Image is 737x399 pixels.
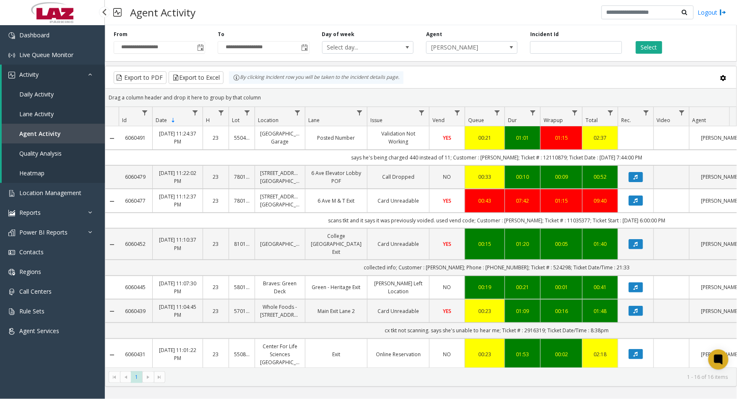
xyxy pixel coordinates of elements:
span: Regions [19,268,41,276]
a: 00:21 [470,134,500,142]
a: [DATE] 11:12:37 PM [158,193,198,209]
span: Wrapup [544,117,563,124]
a: 00:05 [546,240,577,248]
a: Wrapup Filter Menu [569,107,581,118]
span: Vend [432,117,445,124]
span: Daily Activity [19,90,54,98]
span: Contacts [19,248,44,256]
a: 01:01 [510,134,535,142]
label: Day of week [322,31,355,38]
a: 02:37 [588,134,613,142]
a: Online Reservation [372,350,424,358]
span: YES [443,134,451,141]
a: 23 [208,173,224,181]
a: Green - Heritage Exit [310,283,362,291]
a: Card Unreadable [372,197,424,205]
a: Collapse Details [105,241,119,248]
span: Queue [468,117,484,124]
img: infoIcon.svg [233,74,240,81]
a: 6060477 [124,197,147,205]
a: College [GEOGRAPHIC_DATA] Exit [310,232,362,256]
span: Lot [232,117,240,124]
a: Queue Filter Menu [492,107,503,118]
a: Center For Life Sciences [GEOGRAPHIC_DATA] [260,342,300,367]
a: Activity [2,65,105,84]
a: 23 [208,134,224,142]
img: 'icon' [8,190,15,197]
a: Logout [698,8,727,17]
a: [DATE] 11:24:37 PM [158,130,198,146]
a: [GEOGRAPHIC_DATA] [260,240,300,248]
a: [DATE] 11:22:02 PM [158,169,198,185]
span: Date [156,117,167,124]
div: 01:15 [546,134,577,142]
span: YES [443,197,451,204]
a: 780142 [234,173,250,181]
a: [DATE] 11:10:37 PM [158,236,198,252]
span: Dur [508,117,517,124]
span: Reports [19,209,41,216]
a: Collapse Details [105,198,119,205]
span: Sortable [170,117,177,124]
button: Export to PDF [114,71,167,84]
kendo-pager-info: 1 - 16 of 16 items [170,373,728,381]
a: 6 Ave Elevator Lobby POF [310,169,362,185]
a: Quality Analysis [2,143,105,163]
span: H [206,117,210,124]
a: 6060479 [124,173,147,181]
a: 00:23 [470,350,500,358]
button: Select [636,41,662,54]
a: 6060452 [124,240,147,248]
span: Agent Services [19,327,59,335]
span: Location [258,117,279,124]
span: Toggle popup [195,42,205,53]
img: logout [720,8,727,17]
a: Call Dropped [372,173,424,181]
a: 810116 [234,240,250,248]
a: Main Exit Lane 2 [310,307,362,315]
a: 00:19 [470,283,500,291]
a: Lane Activity [2,104,105,124]
label: Agent [426,31,442,38]
a: 570146 [234,307,250,315]
img: 'icon' [8,328,15,335]
a: [DATE] 11:04:45 PM [158,303,198,319]
span: Agent Activity [19,130,61,138]
a: Id Filter Menu [139,107,151,118]
span: NO [443,284,451,291]
a: 6060445 [124,283,147,291]
span: Quality Analysis [19,149,62,157]
a: YES [435,307,460,315]
img: 'icon' [8,72,15,78]
a: 07:42 [510,197,535,205]
a: 23 [208,197,224,205]
img: 'icon' [8,269,15,276]
a: 00:21 [510,283,535,291]
div: 00:02 [546,350,577,358]
a: Whole Foods - [STREET_ADDRESS] [260,303,300,319]
span: NO [443,173,451,180]
a: 00:41 [588,283,613,291]
a: 780142 [234,197,250,205]
a: 580119 [234,283,250,291]
a: [DATE] 11:01:22 PM [158,346,198,362]
a: [PERSON_NAME] Left Location [372,279,424,295]
div: 00:01 [546,283,577,291]
div: 00:52 [588,173,613,181]
span: Lane [308,117,320,124]
a: Agent Activity [2,124,105,143]
span: [PERSON_NAME] [427,42,499,53]
span: Heatmap [19,169,44,177]
a: 01:40 [588,240,613,248]
a: Location Filter Menu [292,107,303,118]
a: NO [435,350,460,358]
a: YES [435,197,460,205]
span: Dashboard [19,31,49,39]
